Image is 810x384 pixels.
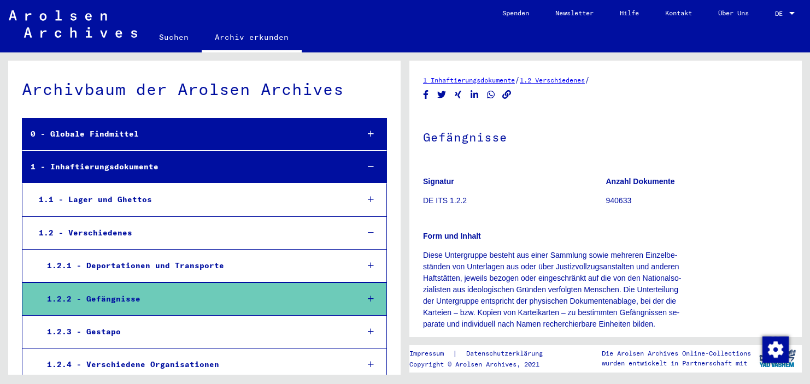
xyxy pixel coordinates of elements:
[453,88,464,102] button: Share on Xing
[22,77,387,102] div: Archivbaum der Arolsen Archives
[606,195,789,206] p: 940633
[520,76,585,84] a: 1.2 Verschiedenes
[39,354,349,375] div: 1.2.4 - Verschiedene Organisationen
[606,177,675,186] b: Anzahl Dokumente
[423,177,454,186] b: Signatur
[22,123,349,145] div: 0 - Globale Findmittel
[39,288,349,310] div: 1.2.2 - Gefängnisse
[423,195,606,206] p: DE ITS 1.2.2
[409,359,556,369] p: Copyright © Arolsen Archives, 2021
[39,321,349,342] div: 1.2.3 - Gestapo
[423,76,515,84] a: 1 Inhaftierungsdokumente
[202,24,302,52] a: Archiv erkunden
[585,75,590,85] span: /
[602,358,751,368] p: wurden entwickelt in Partnerschaft mit
[757,345,798,372] img: yv_logo.png
[9,10,137,38] img: Arolsen_neg.svg
[457,348,556,359] a: Datenschutzerklärung
[31,189,349,210] div: 1.1 - Lager und Ghettos
[501,88,513,102] button: Copy link
[31,222,349,244] div: 1.2 - Verschiedenes
[146,24,202,50] a: Suchen
[436,88,448,102] button: Share on Twitter
[515,75,520,85] span: /
[469,88,480,102] button: Share on LinkedIn
[420,88,432,102] button: Share on Facebook
[423,112,788,160] h1: Gefängnisse
[423,232,481,240] b: Form und Inhalt
[775,10,787,17] span: DE
[409,348,556,359] div: |
[485,88,497,102] button: Share on WhatsApp
[409,348,453,359] a: Impressum
[423,250,788,330] p: Diese Untergruppe besteht aus einer Sammlung sowie mehreren Einzelbe- ständen von Unterlagen aus ...
[762,336,789,363] img: Zustimmung ändern
[39,255,349,276] div: 1.2.1 - Deportationen und Transporte
[602,348,751,358] p: Die Arolsen Archives Online-Collections
[22,156,349,178] div: 1 - Inhaftierungsdokumente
